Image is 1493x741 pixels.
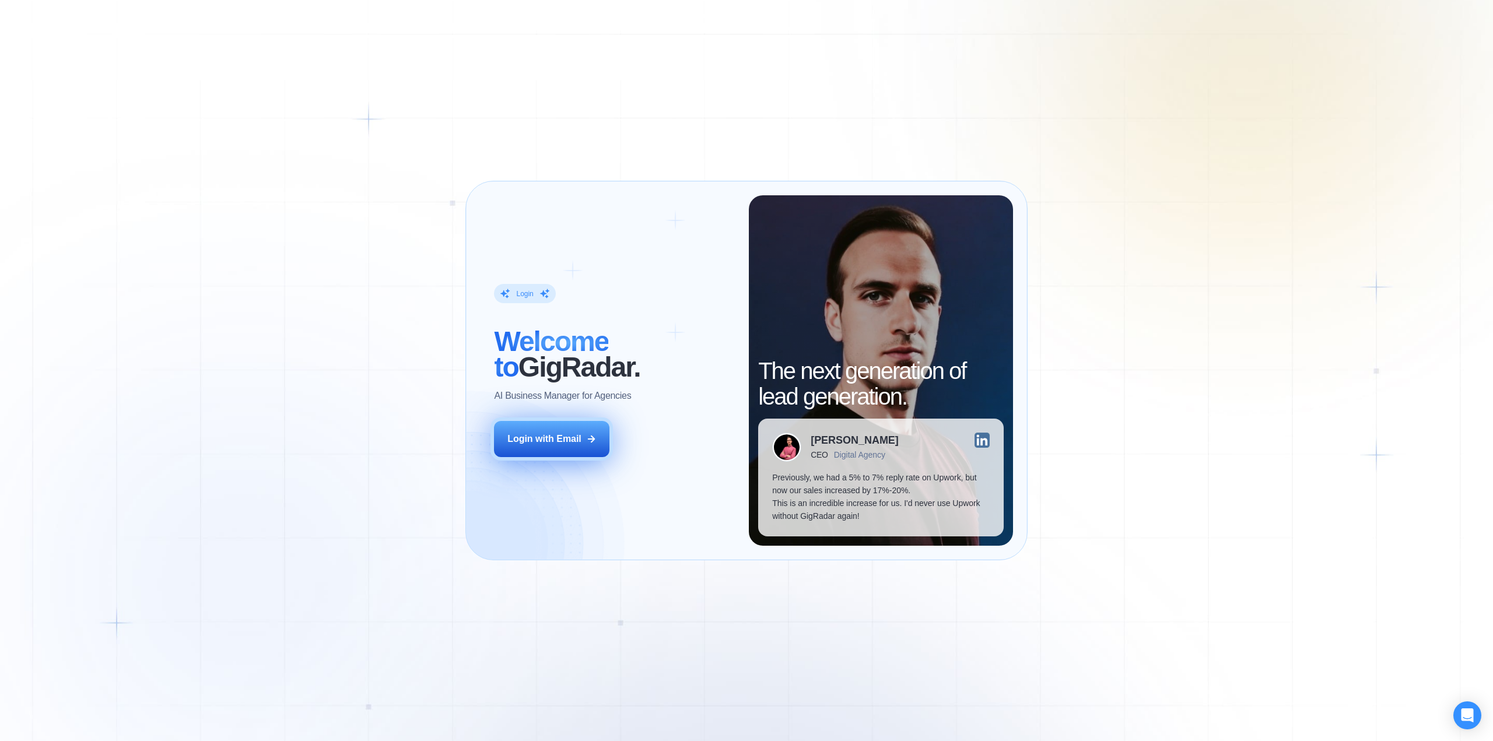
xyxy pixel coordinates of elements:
h2: ‍ GigRadar. [494,329,735,380]
div: CEO [811,450,828,459]
div: [PERSON_NAME] [811,435,899,445]
div: Digital Agency [834,450,885,459]
div: Login [516,289,533,298]
div: Open Intercom Messenger [1453,701,1481,729]
span: Welcome to [494,326,608,382]
p: AI Business Manager for Agencies [494,389,631,402]
div: Login with Email [507,433,581,445]
p: Previously, we had a 5% to 7% reply rate on Upwork, but now our sales increased by 17%-20%. This ... [772,471,989,522]
h2: The next generation of lead generation. [758,358,1003,409]
button: Login with Email [494,421,609,457]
